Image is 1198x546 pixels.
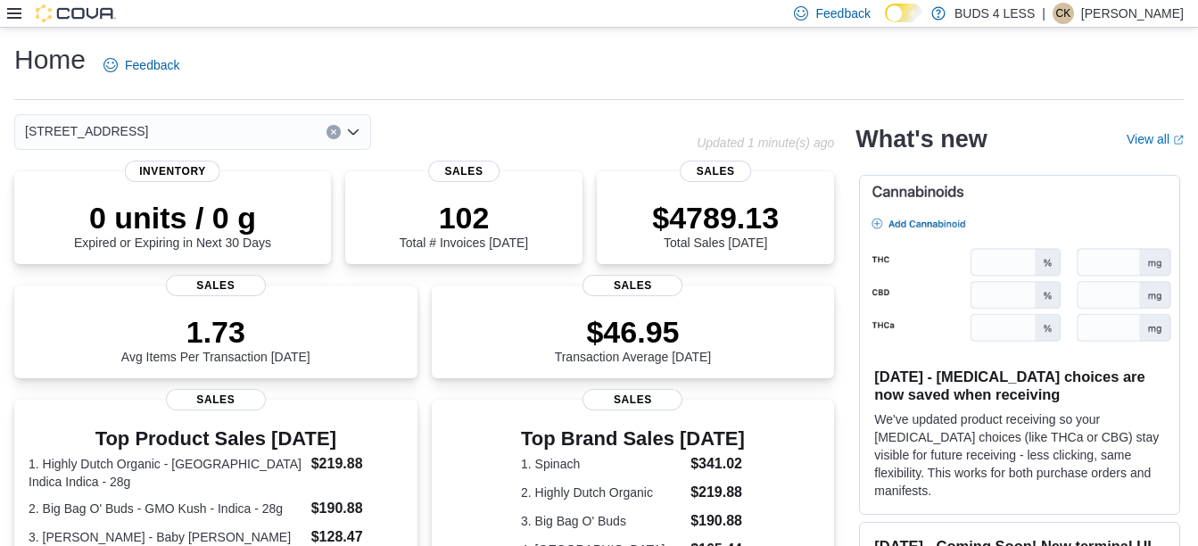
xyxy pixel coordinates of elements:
dd: $219.88 [690,482,745,503]
span: Feedback [815,4,870,22]
dd: $190.88 [690,510,745,532]
button: Open list of options [346,125,360,139]
svg: External link [1173,135,1184,145]
span: Inventory [125,161,220,182]
div: Transaction Average [DATE] [555,314,712,364]
dt: 2. Big Bag O' Buds - GMO Kush - Indica - 28g [29,500,304,517]
input: Dark Mode [885,4,922,22]
dt: 1. Spinach [521,455,683,473]
div: Avg Items Per Transaction [DATE] [121,314,310,364]
span: [STREET_ADDRESS] [25,120,148,142]
div: Total Sales [DATE] [652,200,779,250]
span: Sales [166,275,266,296]
dt: 3. Big Bag O' Buds [521,512,683,530]
p: Updated 1 minute(s) ago [697,136,834,150]
img: Cova [36,4,116,22]
dt: 2. Highly Dutch Organic [521,484,683,501]
p: $46.95 [555,314,712,350]
p: $4789.13 [652,200,779,236]
p: | [1042,3,1045,24]
span: Sales [166,389,266,410]
a: View allExternal link [1127,132,1184,146]
dd: $190.88 [311,498,403,519]
span: Sales [428,161,500,182]
p: 1.73 [121,314,310,350]
a: Feedback [96,47,186,83]
dd: $219.88 [311,453,403,475]
div: Catherine Kidman [1053,3,1074,24]
h3: [DATE] - [MEDICAL_DATA] choices are now saved when receiving [874,368,1165,403]
h3: Top Product Sales [DATE] [29,428,403,450]
span: Sales [582,389,682,410]
div: Expired or Expiring in Next 30 Days [74,200,271,250]
h3: Top Brand Sales [DATE] [521,428,745,450]
span: Feedback [125,56,179,74]
dd: $341.02 [690,453,745,475]
p: 0 units / 0 g [74,200,271,236]
span: Sales [680,161,751,182]
span: CK [1056,3,1071,24]
h1: Home [14,42,86,78]
dt: 1. Highly Dutch Organic - [GEOGRAPHIC_DATA] Indica Indica - 28g [29,455,304,491]
span: Sales [582,275,682,296]
button: Clear input [326,125,341,139]
h2: What's new [855,125,987,153]
p: We've updated product receiving so your [MEDICAL_DATA] choices (like THCa or CBG) stay visible fo... [874,410,1165,500]
p: 102 [400,200,528,236]
div: Total # Invoices [DATE] [400,200,528,250]
p: [PERSON_NAME] [1081,3,1184,24]
p: BUDS 4 LESS [954,3,1035,24]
